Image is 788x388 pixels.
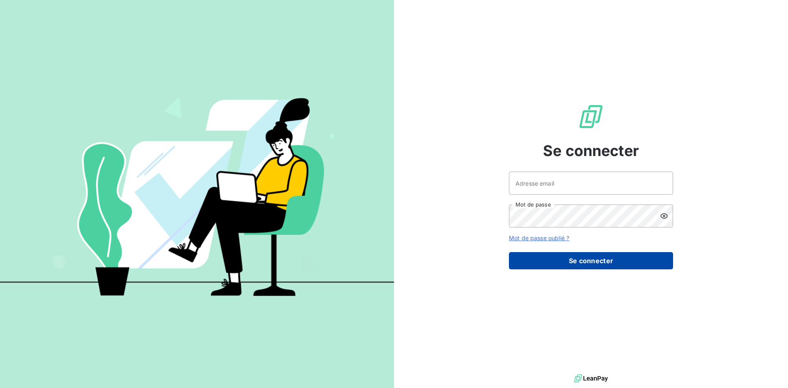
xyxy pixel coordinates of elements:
[574,372,608,385] img: logo
[509,234,569,241] a: Mot de passe oublié ?
[509,172,673,195] input: placeholder
[543,140,639,162] span: Se connecter
[509,252,673,269] button: Se connecter
[578,103,604,130] img: Logo LeanPay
